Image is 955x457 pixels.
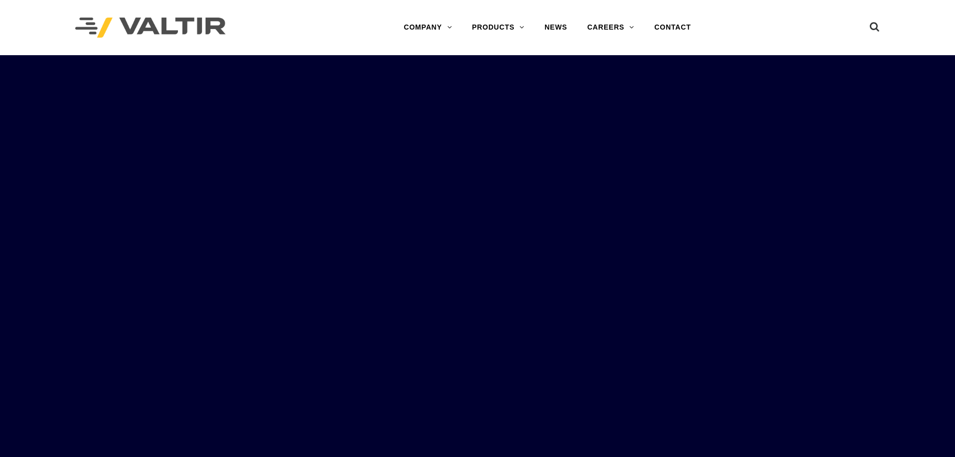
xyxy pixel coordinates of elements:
img: Valtir [75,18,226,38]
a: CONTACT [644,18,701,38]
a: NEWS [534,18,577,38]
a: COMPANY [394,18,462,38]
a: CAREERS [577,18,644,38]
a: PRODUCTS [462,18,534,38]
